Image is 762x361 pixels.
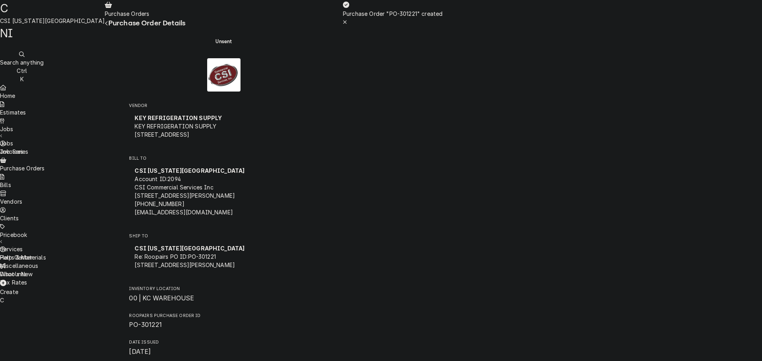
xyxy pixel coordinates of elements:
[135,201,184,207] a: [PHONE_NUMBER]
[129,313,318,330] div: Roopairs Purchase Order ID
[129,286,318,303] div: Inventory Location
[105,19,108,27] button: Navigate back
[135,167,244,174] strong: CSI [US_STATE][GEOGRAPHIC_DATA]
[135,184,235,199] span: CSI Commercial Services Inc [STREET_ADDRESS][PERSON_NAME]
[105,10,149,17] span: Purchase Orders
[129,347,318,357] span: Date Issued
[343,10,443,18] div: Purchase Order "PO-301221" created
[129,348,151,355] span: [DATE]
[135,245,244,252] strong: CSI [US_STATE][GEOGRAPHIC_DATA]
[129,241,318,276] div: Ship To
[129,155,318,162] span: Bill To
[129,103,318,109] span: Vendor
[135,253,216,260] span: Re: Roopairs PO ID: PO-301221
[129,163,318,223] div: Bill To
[129,294,194,302] span: 00 | KC WAREHOUSE
[129,233,318,239] span: Ship To
[135,123,216,138] span: KEY REFRIGERATION SUPPLY [STREET_ADDRESS]
[117,34,331,48] div: Status
[129,155,318,223] div: Purchase Order Bill To
[129,313,318,319] span: Roopairs Purchase Order ID
[17,67,27,74] span: Ctrl
[108,19,186,27] span: Purchase Order Details
[129,110,318,145] div: Vendor
[207,58,241,92] img: Logo
[135,209,233,216] a: [EMAIL_ADDRESS][DOMAIN_NAME]
[129,103,318,146] div: Purchase Order Vendor
[129,163,318,220] div: Bill To
[129,286,318,292] span: Inventory Location
[129,233,318,276] div: Purchase Order Ship To
[135,176,181,182] span: Account ID: 2094
[129,110,318,142] div: Vendor
[216,39,232,44] span: Unsent
[135,262,235,268] span: [STREET_ADDRESS][PERSON_NAME]
[129,241,318,273] div: Ship To
[135,115,222,121] strong: KEY REFRIGERATION SUPPLY
[20,76,24,82] span: K
[129,294,318,303] span: Inventory Location
[129,320,318,330] span: Roopairs Purchase Order ID
[129,339,318,346] span: Date Issued
[129,321,162,329] span: PO-301221
[129,339,318,356] div: Date Issued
